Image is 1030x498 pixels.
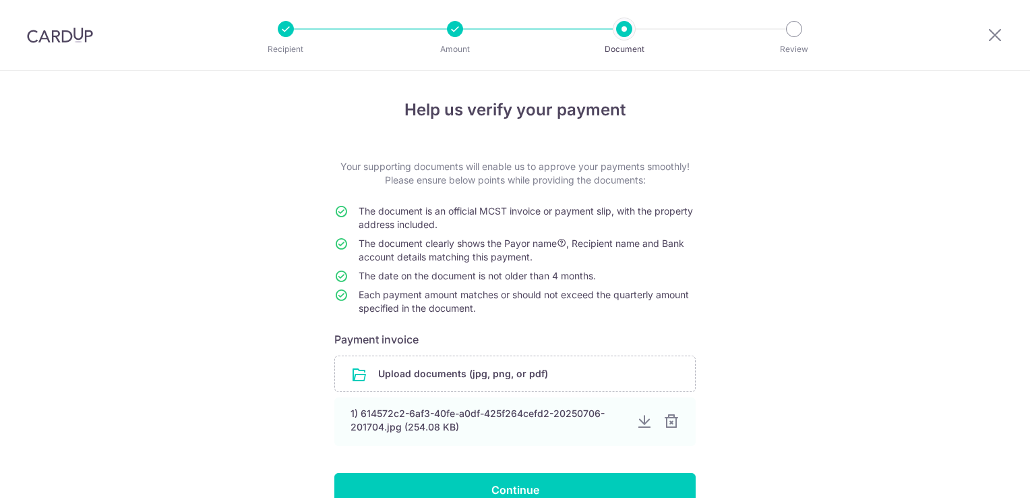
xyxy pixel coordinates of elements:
[359,289,689,314] span: Each payment amount matches or should not exceed the quarterly amount specified in the document.
[236,43,336,56] p: Recipient
[334,356,696,392] div: Upload documents (jpg, png, or pdf)
[744,43,844,56] p: Review
[359,238,684,262] span: The document clearly shows the Payor name , Recipient name and Bank account details matching this...
[334,98,696,122] h4: Help us verify your payment
[334,160,696,187] p: Your supporting documents will enable us to approve your payments smoothly! Please ensure below p...
[27,27,93,43] img: CardUp
[405,43,505,56] p: Amount
[334,331,696,348] h6: Payment invoice
[359,205,693,230] span: The document is an official MCST invoice or payment slip, with the property address included.
[359,270,596,281] span: The date on the document is not older than 4 months.
[351,407,626,434] div: 1) 614572c2-6af3-40fe-a0df-425f264cefd2-20250706-201704.jpg (254.08 KB)
[574,43,674,56] p: Document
